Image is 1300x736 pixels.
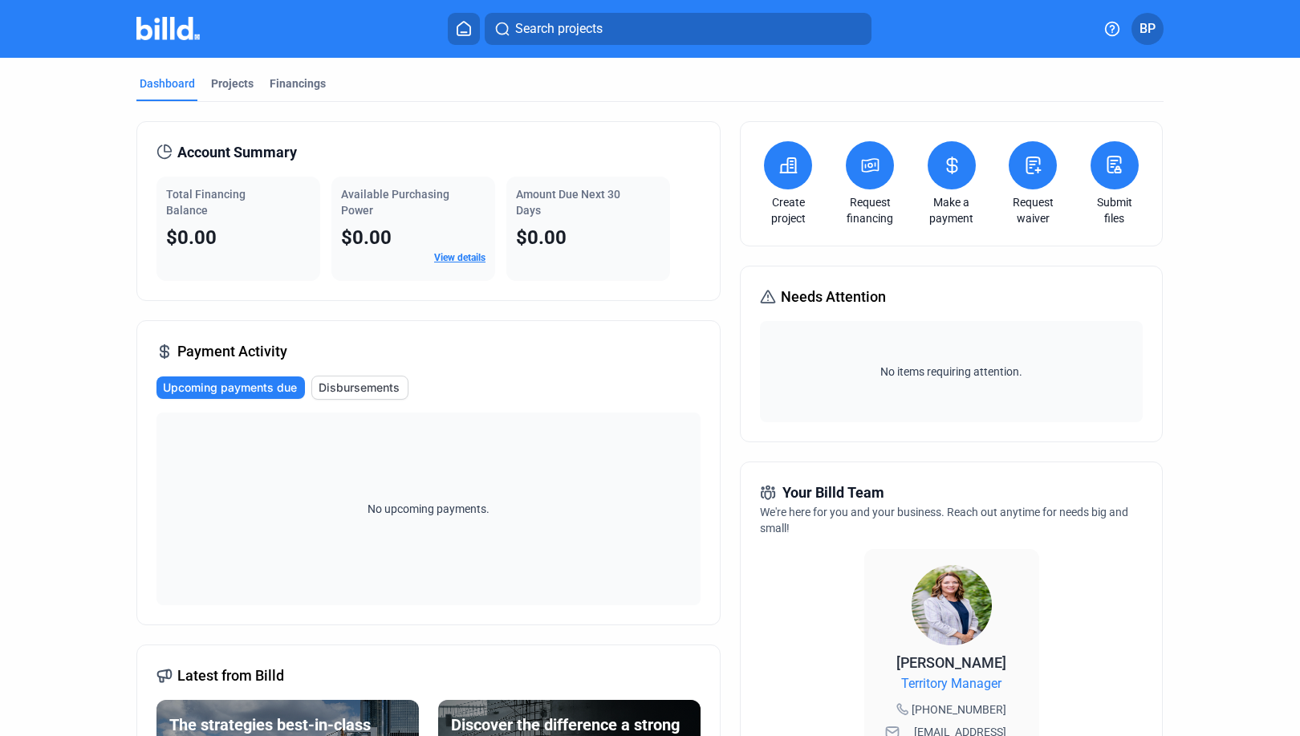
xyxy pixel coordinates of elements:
[311,376,408,400] button: Disbursements
[177,665,284,687] span: Latest from Billd
[156,376,305,399] button: Upcoming payments due
[1131,13,1164,45] button: BP
[781,286,886,308] span: Needs Attention
[341,226,392,249] span: $0.00
[896,654,1006,671] span: [PERSON_NAME]
[912,701,1006,718] span: [PHONE_NUMBER]
[901,674,1001,693] span: Territory Manager
[177,340,287,363] span: Payment Activity
[166,226,217,249] span: $0.00
[842,194,898,226] a: Request financing
[319,380,400,396] span: Disbursements
[485,13,871,45] button: Search projects
[515,19,603,39] span: Search projects
[140,75,195,91] div: Dashboard
[782,482,884,504] span: Your Billd Team
[341,188,449,217] span: Available Purchasing Power
[516,226,567,249] span: $0.00
[924,194,980,226] a: Make a payment
[1087,194,1143,226] a: Submit files
[166,188,246,217] span: Total Financing Balance
[1140,19,1156,39] span: BP
[434,252,485,263] a: View details
[136,17,200,40] img: Billd Company Logo
[912,565,992,645] img: Territory Manager
[357,501,500,517] span: No upcoming payments.
[760,194,816,226] a: Create project
[1005,194,1061,226] a: Request waiver
[270,75,326,91] div: Financings
[163,380,297,396] span: Upcoming payments due
[211,75,254,91] div: Projects
[177,141,297,164] span: Account Summary
[516,188,620,217] span: Amount Due Next 30 Days
[760,506,1128,535] span: We're here for you and your business. Reach out anytime for needs big and small!
[766,364,1135,380] span: No items requiring attention.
